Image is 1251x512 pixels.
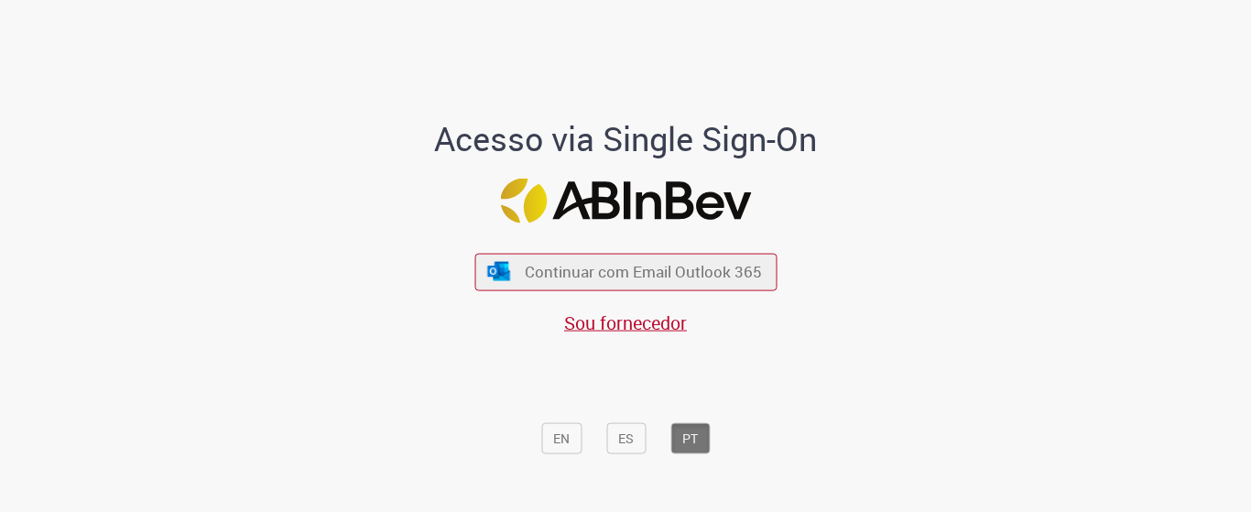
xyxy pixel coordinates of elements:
img: ícone Azure/Microsoft 360 [486,262,512,281]
button: ícone Azure/Microsoft 360 Continuar com Email Outlook 365 [474,253,777,290]
a: Sou fornecedor [564,310,687,334]
img: Logo ABInBev [500,179,751,223]
h1: Acesso via Single Sign-On [372,120,880,157]
button: ES [606,422,646,453]
span: Continuar com Email Outlook 365 [525,261,762,282]
button: EN [541,422,582,453]
button: PT [670,422,710,453]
